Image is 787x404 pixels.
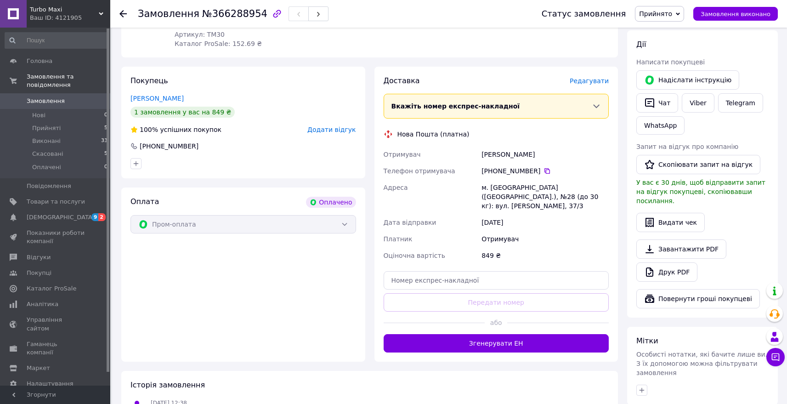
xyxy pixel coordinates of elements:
div: 1 замовлення у вас на 849 ₴ [130,107,235,118]
div: Ваш ID: 4121905 [30,14,110,22]
div: [PHONE_NUMBER] [139,142,199,151]
span: Замовлення [27,97,65,105]
span: Історія замовлення [130,381,205,389]
span: Оплачені [32,163,61,171]
span: 0 [104,111,108,119]
button: Чат з покупцем [766,348,785,366]
div: [DATE] [480,214,611,231]
span: Виконані [32,137,61,145]
span: Запит на відгук про компанію [636,143,738,150]
div: Отримувач [480,231,611,247]
span: 9 [91,213,99,221]
span: Скасовані [32,150,63,158]
button: Скопіювати запит на відгук [636,155,760,174]
span: Вкажіть номер експрес-накладної [391,102,520,110]
span: Оціночна вартість [384,252,445,259]
span: Аналітика [27,300,58,308]
span: Відгуки [27,253,51,262]
span: Замовлення [138,8,199,19]
span: або [485,318,507,327]
input: Номер експрес-накладної [384,271,609,290]
span: Додати відгук [307,126,356,133]
span: Особисті нотатки, які бачите лише ви. З їх допомогою можна фільтрувати замовлення [636,351,767,376]
div: Нова Пошта (платна) [395,130,472,139]
input: Пошук [5,32,108,49]
span: Turbo Maxi [30,6,99,14]
span: 100% [140,126,158,133]
span: 33 [101,137,108,145]
span: Телефон отримувача [384,167,455,175]
span: Дії [636,40,646,49]
span: Товари та послуги [27,198,85,206]
a: Друк PDF [636,262,697,282]
button: Згенерувати ЕН [384,334,609,353]
span: Нові [32,111,45,119]
button: Замовлення виконано [693,7,778,21]
button: Чат [636,93,678,113]
span: Управління сайтом [27,316,85,332]
span: Редагувати [570,77,609,85]
span: Оплата [130,197,159,206]
span: Дата відправки [384,219,436,226]
a: Telegram [718,93,763,113]
span: Прийняті [32,124,61,132]
span: Каталог ProSale [27,285,76,293]
span: Замовлення виконано [701,11,770,17]
div: [PERSON_NAME] [480,146,611,163]
span: 2 [98,213,106,221]
a: WhatsApp [636,116,685,135]
span: Показники роботи компанії [27,229,85,245]
span: 849 ₴ [175,22,194,29]
a: [PERSON_NAME] [130,95,184,102]
div: Повернутися назад [119,9,127,18]
span: Маркет [27,364,50,372]
span: Каталог ProSale: 152.69 ₴ [175,40,262,47]
div: [PHONE_NUMBER] [481,166,609,176]
div: Статус замовлення [542,9,626,18]
button: Повернути гроші покупцеві [636,289,760,308]
div: м. [GEOGRAPHIC_DATA] ([GEOGRAPHIC_DATA].), №28 (до 30 кг): вул. [PERSON_NAME], 37/3 [480,179,611,214]
span: [DEMOGRAPHIC_DATA] [27,213,95,222]
span: Адреса [384,184,408,191]
span: 0 [104,163,108,171]
a: Viber [682,93,714,113]
span: 5 [104,124,108,132]
span: Головна [27,57,52,65]
span: Замовлення та повідомлення [27,73,110,89]
span: 950 ₴ [197,23,214,29]
span: Написати покупцеві [636,58,705,66]
button: Надіслати інструкцію [636,70,739,90]
div: успішних покупок [130,125,221,134]
button: Видати чек [636,213,705,232]
span: Налаштування [27,380,74,388]
span: Повідомлення [27,182,71,190]
span: У вас є 30 днів, щоб відправити запит на відгук покупцеві, скопіювавши посилання. [636,179,765,205]
a: Завантажити PDF [636,239,726,259]
span: 5 [104,150,108,158]
div: 849 ₴ [480,247,611,264]
span: Покупці [27,269,51,277]
span: Доставка [384,76,420,85]
span: Прийнято [639,10,672,17]
span: Гаманець компанії [27,340,85,357]
span: Покупець [130,76,168,85]
span: Мітки [636,336,658,345]
span: №366288954 [202,8,267,19]
span: Отримувач [384,151,421,158]
span: Платник [384,235,413,243]
div: Оплачено [306,197,356,208]
span: Артикул: TM30 [175,31,225,38]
